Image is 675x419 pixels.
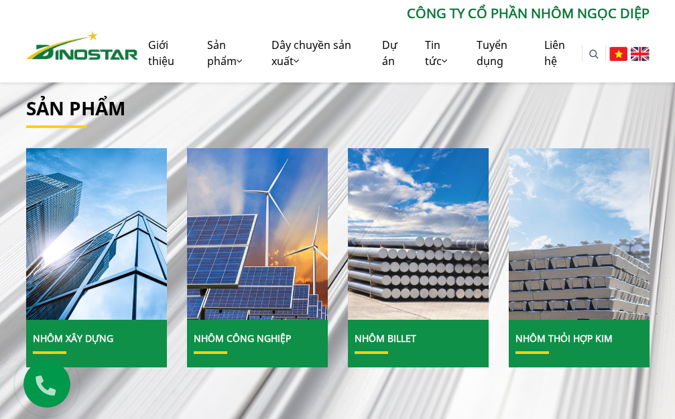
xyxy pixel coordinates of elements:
[26,95,125,121] a: Sản phẩm
[355,332,416,345] a: Nhôm Billet
[508,147,649,320] img: Nhôm Thỏi hợp kim
[589,50,599,59] img: search
[631,47,649,61] img: English
[186,147,327,320] img: Nhôm Công nghiệp
[194,332,291,345] a: Nhôm Công nghiệp
[348,148,489,320] a: Nhôm Billet
[515,332,613,345] a: Nhôm Thỏi hợp kim
[187,148,328,320] a: Nhôm Công nghiệp
[509,148,650,320] a: Nhôm Thỏi hợp kim
[26,26,139,59] a: Nhôm Dinostar
[609,47,627,61] img: Tiếng Việt
[25,147,166,320] img: Nhôm Xây dựng
[372,23,415,82] a: Dự án
[33,332,113,345] a: Nhôm Xây dựng
[415,23,466,82] a: Tin tức
[534,23,582,82] a: Liên hệ
[343,142,493,326] img: Nhôm Billet
[26,31,139,59] img: Nhôm Dinostar
[467,23,535,82] a: Tuyển dụng
[138,3,649,23] p: CÔNG TY CỔ PHẦN NHÔM NGỌC DIỆP
[261,23,371,82] a: Dây chuyền sản xuất
[197,23,262,82] a: Sản phẩm
[138,23,196,82] a: Giới thiệu
[26,148,167,320] a: Nhôm Xây dựng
